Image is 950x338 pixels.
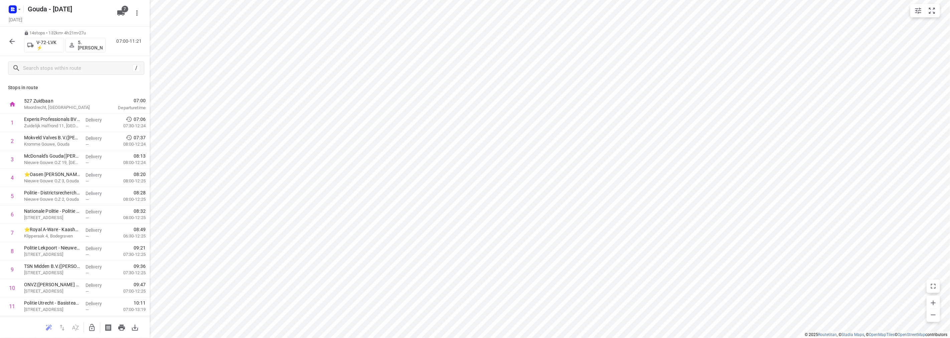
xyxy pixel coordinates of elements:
[24,123,80,129] p: Zuidelijk Halfrond 11, [GEOGRAPHIC_DATA]
[102,97,146,104] span: 07:00
[24,141,80,148] p: Kromme Gouwe, Gouda
[24,263,80,270] p: TSN Midden B.V.(Dune van den Broer)
[134,134,146,141] span: 07:37
[113,141,146,148] p: 08:00-12:24
[134,300,146,306] span: 10:11
[86,300,110,307] p: Delivery
[130,6,144,20] button: More
[24,153,80,159] p: McDonald's Gouda(Brenda Bennis)
[134,281,146,288] span: 09:47
[86,179,89,184] span: —
[86,172,110,178] p: Delivery
[11,175,14,181] div: 4
[113,270,146,276] p: 07:30-12:25
[25,4,112,14] h5: Rename
[11,248,14,255] div: 8
[115,324,128,330] span: Print route
[11,267,14,273] div: 9
[841,332,864,337] a: Stadia Maps
[134,171,146,178] span: 08:20
[36,40,61,50] p: V-72-LVK ⚡
[24,226,80,233] p: ⭐Royal A-Ware - Kaashandel Noordhoek V.O.F.(Rogier Martens)
[9,303,15,310] div: 11
[11,211,14,218] div: 6
[6,16,25,23] h5: Project date
[128,324,142,330] span: Download route
[42,324,55,330] span: Reoptimize route
[11,120,14,126] div: 1
[113,178,146,184] p: 08:00-12:25
[55,324,69,330] span: Reverse route
[86,197,89,202] span: —
[122,6,128,12] span: 7
[126,116,132,123] svg: Early
[24,244,80,251] p: Politie Lekpoort - Nieuwegein - Schakelstede(Vanessa Wolf - Langerak)
[102,105,146,111] p: Departure time
[24,38,64,52] button: V-72-LVK ⚡
[86,227,110,233] p: Delivery
[24,270,80,276] p: [STREET_ADDRESS]
[86,117,110,123] p: Delivery
[11,193,14,199] div: 5
[86,289,89,294] span: —
[113,306,146,313] p: 07:00-13:19
[24,104,94,111] p: Moordrecht, [GEOGRAPHIC_DATA]
[117,38,144,45] p: 07:00-11:21
[9,285,15,291] div: 10
[24,251,80,258] p: Schakelstede 75, Nieuwegein
[79,30,86,35] span: 27u
[910,4,940,17] div: small contained button group
[86,215,89,220] span: —
[133,64,140,72] div: /
[78,40,103,50] p: 5. [PERSON_NAME]
[86,234,89,239] span: —
[77,30,79,35] span: •
[8,84,142,91] p: Stops in route
[86,282,110,289] p: Delivery
[134,153,146,159] span: 08:13
[126,134,132,141] svg: Early
[113,288,146,295] p: 07:00-12:25
[86,252,89,257] span: —
[86,160,89,165] span: —
[134,244,146,251] span: 09:21
[86,264,110,270] p: Delivery
[818,332,837,337] a: Routetitan
[925,4,939,17] button: Fit zoom
[24,208,80,214] p: Nationale Politie - Politie Gouda(Miranda Peterse)
[134,208,146,214] span: 08:32
[86,142,89,147] span: —
[113,251,146,258] p: 07:30-12:25
[24,171,80,178] p: ⭐Oasen [PERSON_NAME]([PERSON_NAME])
[24,306,80,313] p: [STREET_ADDRESS]
[912,4,925,17] button: Map settings
[24,30,106,36] p: 14 stops • 132km • 4h21m
[86,153,110,160] p: Delivery
[113,196,146,203] p: 08:00-12:25
[134,263,146,270] span: 09:36
[69,324,82,330] span: Sort by time window
[24,189,80,196] p: Politie - Districtsrecherche(Geja Meintjens)
[11,138,14,144] div: 2
[24,196,80,203] p: Nieuwe Gouwe O.Z 2, Gouda
[113,123,146,129] p: 07:30-12:24
[24,98,94,104] p: 527 Zuidbaan
[24,159,80,166] p: Nieuwe Gouwe O.Z 19, Gouda
[65,38,106,52] button: 5. [PERSON_NAME]
[86,245,110,252] p: Delivery
[113,214,146,221] p: 08:00-12:25
[23,63,133,73] input: Search stops within route
[114,6,128,20] button: 7
[113,233,146,239] p: 06:30-12:25
[11,156,14,163] div: 3
[134,116,146,123] span: 07:06
[86,135,110,142] p: Delivery
[85,321,99,334] button: Unlock route
[86,271,89,276] span: —
[86,208,110,215] p: Delivery
[24,178,80,184] p: Nieuwe Gouwe O.Z 3, Gouda
[24,134,80,141] p: Mokveld Valves B.V.([PERSON_NAME])
[869,332,895,337] a: OpenMapTiles
[86,307,89,312] span: —
[24,116,80,123] p: Experis Professionals BV - Gouda([PERSON_NAME])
